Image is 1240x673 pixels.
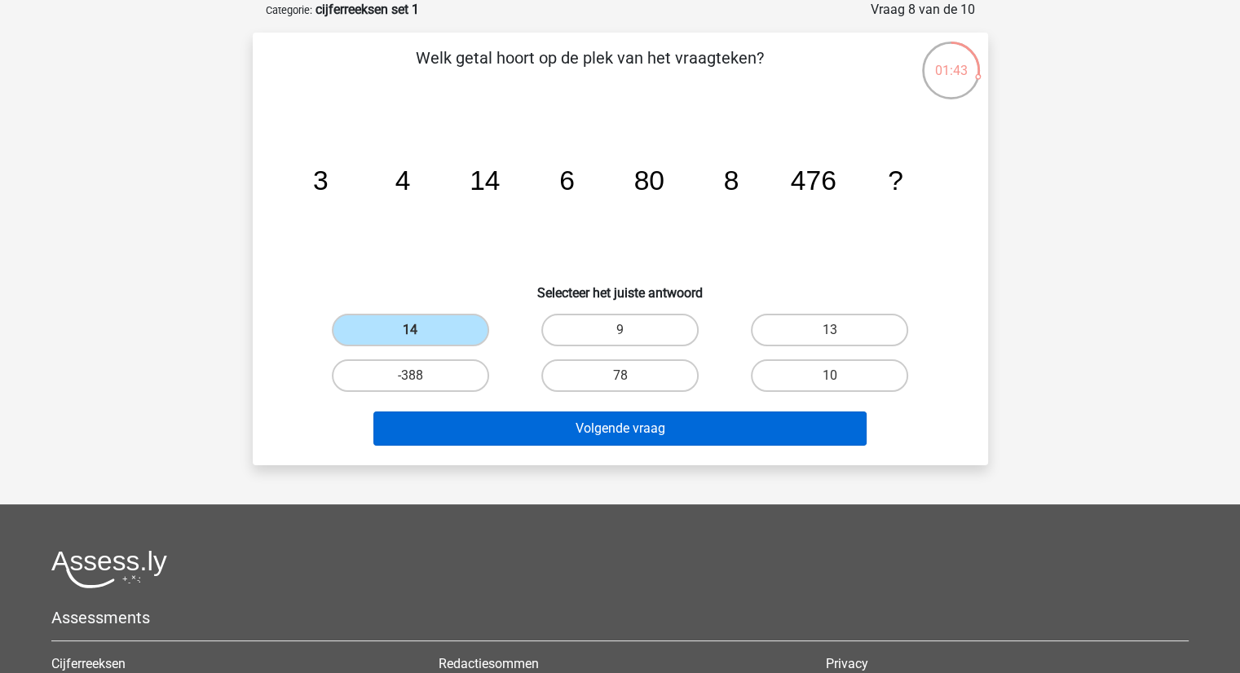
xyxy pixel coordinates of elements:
small: Categorie: [266,4,312,16]
tspan: 4 [395,165,410,196]
tspan: ? [888,165,903,196]
label: 14 [332,314,489,346]
tspan: 6 [559,165,575,196]
a: Privacy [826,656,868,671]
strong: cijferreeksen set 1 [316,2,419,17]
tspan: 8 [723,165,739,196]
p: Welk getal hoort op de plek van het vraagteken? [279,46,901,95]
label: 13 [751,314,908,346]
label: 9 [541,314,699,346]
h5: Assessments [51,608,1189,627]
button: Volgende vraag [373,411,867,446]
tspan: 3 [312,165,328,196]
label: 78 [541,359,699,392]
tspan: 14 [470,165,500,196]
tspan: 80 [633,165,664,196]
tspan: 476 [790,165,836,196]
img: Assessly logo [51,550,167,588]
h6: Selecteer het juiste antwoord [279,272,962,301]
a: Cijferreeksen [51,656,126,671]
label: -388 [332,359,489,392]
a: Redactiesommen [439,656,539,671]
label: 10 [751,359,908,392]
div: 01:43 [920,40,982,81]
